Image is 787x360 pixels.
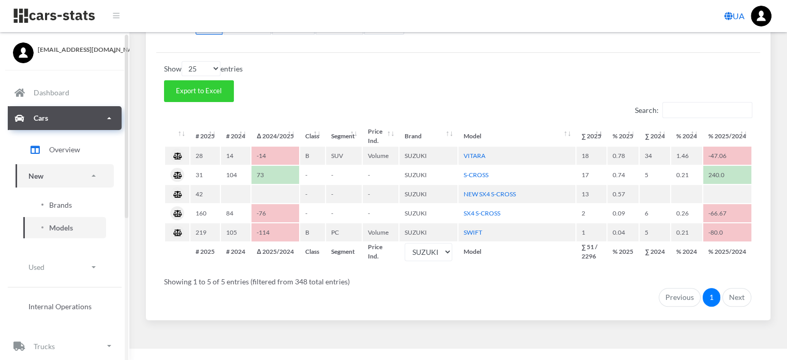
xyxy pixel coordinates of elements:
[300,223,325,241] td: B
[38,45,116,54] span: [EMAIL_ADDRESS][DOMAIN_NAME]
[640,147,670,165] td: 34
[190,185,220,203] td: 42
[28,261,44,273] p: Used
[49,222,73,233] span: Models
[635,102,752,118] label: Search:
[671,147,702,165] td: 1.46
[8,81,122,105] a: Dashboard
[607,204,638,222] td: 0.09
[165,127,189,146] th: : activate to sort column ascending
[16,296,114,317] a: Internal Operations
[190,147,220,165] td: 28
[703,204,751,222] td: -66.67
[576,127,607,146] th: ∑&nbsp;2025: activate to sort column ascending
[251,166,299,184] td: 73
[464,152,485,160] a: VITARA
[640,127,670,146] th: ∑&nbsp;2024: activate to sort column ascending
[399,166,457,184] td: SUZUKI
[326,147,362,165] td: SUV
[703,147,751,165] td: -47.06
[607,166,638,184] td: 0.74
[251,223,299,241] td: -114
[703,223,751,241] td: -80.0
[363,166,398,184] td: -
[458,242,575,261] th: Model
[221,223,250,241] td: 105
[300,242,325,261] th: Class
[399,204,457,222] td: SUZUKI
[190,242,220,261] th: # 2025
[399,185,457,203] td: SUZUKI
[164,270,752,287] div: Showing 1 to 5 of 5 entries (filtered from 348 total entries)
[164,61,243,76] label: Show entries
[703,288,720,307] a: 1
[662,102,752,118] input: Search:
[34,86,69,99] p: Dashboard
[576,147,607,165] td: 18
[49,144,80,155] span: Overview
[16,255,114,279] a: Used
[640,223,670,241] td: 5
[464,228,482,236] a: SWIFT
[300,166,325,184] td: -
[326,127,362,146] th: Segment: activate to sort column ascending
[251,147,299,165] td: -14
[300,185,325,203] td: -
[300,127,325,146] th: Class: activate to sort column ascending
[399,147,457,165] td: SUZUKI
[640,242,670,261] th: ∑ 2024
[607,185,638,203] td: 0.57
[16,137,114,163] a: Overview
[326,204,362,222] td: -
[671,166,702,184] td: 0.21
[671,223,702,241] td: 0.21
[458,127,575,146] th: Model: activate to sort column ascending
[251,127,299,146] th: Δ&nbsp;2024/2025: activate to sort column ascending
[326,223,362,241] td: PC
[190,204,220,222] td: 160
[576,223,607,241] td: 1
[190,127,220,146] th: #&nbsp;2025 : activate to sort column ascending
[300,147,325,165] td: B
[363,185,398,203] td: -
[28,169,43,182] p: New
[49,199,72,210] span: Brands
[326,185,362,203] td: -
[640,204,670,222] td: 6
[464,171,488,179] a: S-CROSS
[363,147,398,165] td: Volume
[363,242,398,261] th: Price Ind.
[28,301,92,312] span: Internal Operations
[751,6,771,26] img: ...
[34,340,55,353] p: Trucks
[576,185,607,203] td: 13
[300,204,325,222] td: -
[23,217,106,238] a: Models
[607,242,638,261] th: % 2025
[607,127,638,146] th: %&nbsp;2025: activate to sort column ascending
[326,242,362,261] th: Segment
[221,204,250,222] td: 84
[221,242,250,261] th: # 2024
[576,166,607,184] td: 17
[671,127,702,146] th: %&nbsp;2024: activate to sort column ascending
[221,147,250,165] td: 14
[576,204,607,222] td: 2
[703,166,751,184] td: 240.0
[221,127,250,146] th: #&nbsp;2024 : activate to sort column ascending
[182,61,220,76] select: Showentries
[8,334,122,358] a: Trucks
[607,147,638,165] td: 0.78
[221,166,250,184] td: 104
[399,127,457,146] th: Brand: activate to sort column ascending
[326,166,362,184] td: -
[13,8,96,24] img: navbar brand
[671,242,702,261] th: % 2024
[34,111,48,124] p: Cars
[190,223,220,241] td: 219
[363,223,398,241] td: Volume
[576,242,607,261] th: ∑ 51 / 2296
[363,127,398,146] th: Price Ind.: activate to sort column ascending
[251,242,299,261] th: Δ 2025/2024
